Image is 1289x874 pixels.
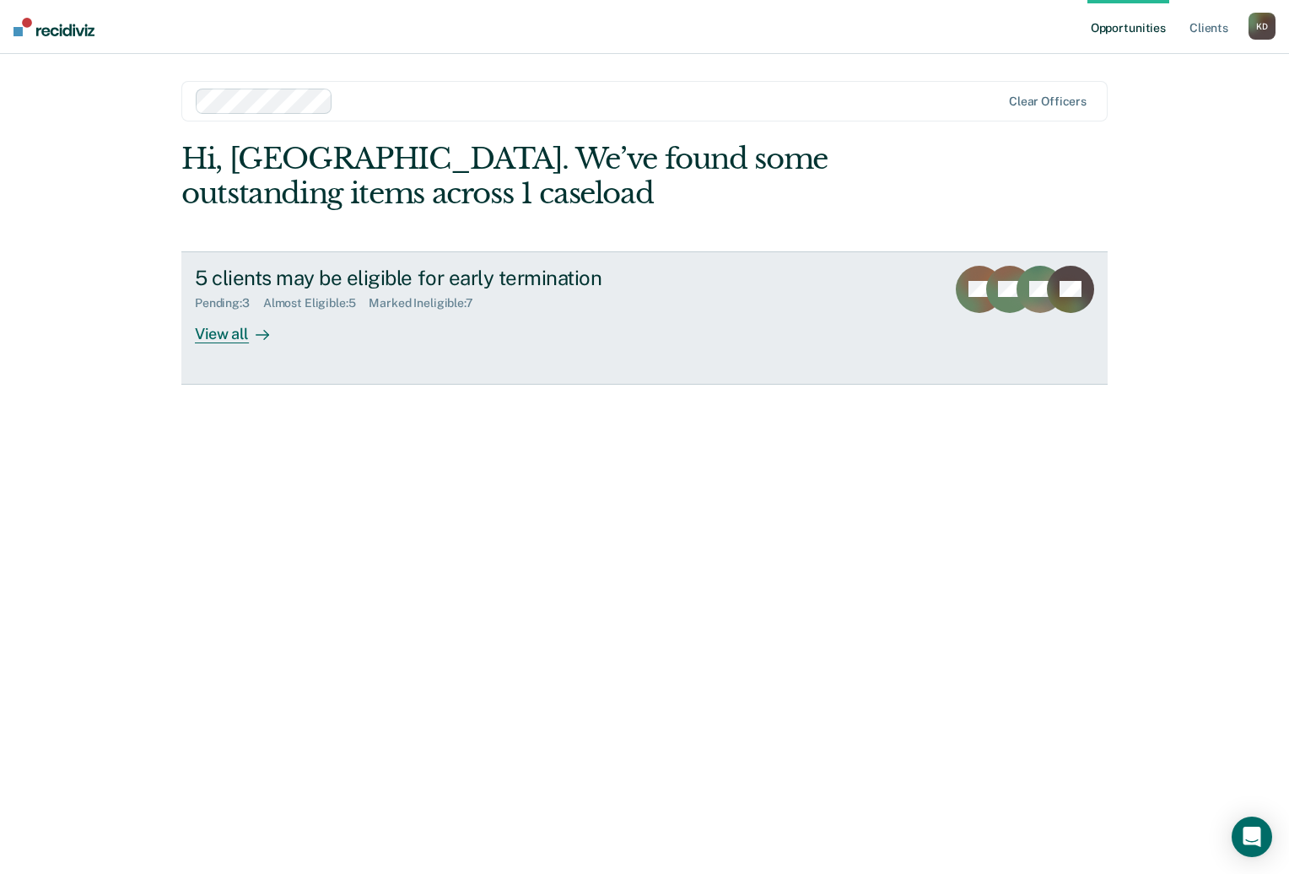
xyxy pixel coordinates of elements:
[1232,817,1272,857] div: Open Intercom Messenger
[1009,94,1087,109] div: Clear officers
[369,296,486,310] div: Marked Ineligible : 7
[195,266,787,290] div: 5 clients may be eligible for early termination
[195,296,263,310] div: Pending : 3
[1249,13,1276,40] div: K D
[1249,13,1276,40] button: KD
[181,251,1108,385] a: 5 clients may be eligible for early terminationPending:3Almost Eligible:5Marked Ineligible:7View all
[263,296,369,310] div: Almost Eligible : 5
[195,310,289,343] div: View all
[13,18,94,36] img: Recidiviz
[181,142,922,211] div: Hi, [GEOGRAPHIC_DATA]. We’ve found some outstanding items across 1 caseload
